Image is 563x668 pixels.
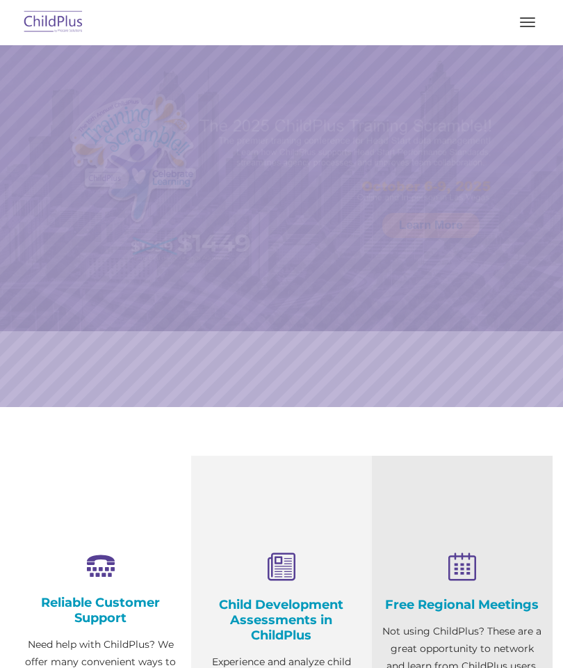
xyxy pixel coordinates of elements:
[382,597,542,612] h4: Free Regional Meetings
[202,597,361,643] h4: Child Development Assessments in ChildPlus
[382,213,480,238] a: Learn More
[21,6,86,39] img: ChildPlus by Procare Solutions
[21,595,181,626] h4: Reliable Customer Support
